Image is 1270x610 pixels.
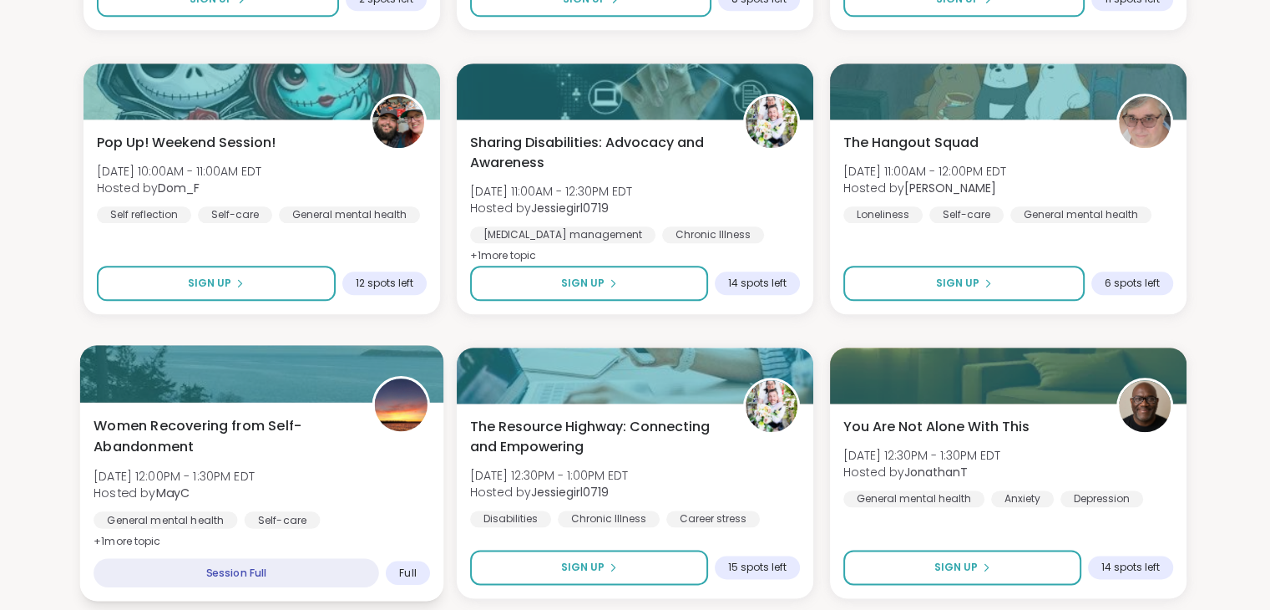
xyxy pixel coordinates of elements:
[1060,491,1143,507] div: Depression
[470,511,551,527] div: Disabilities
[399,566,416,579] span: Full
[929,206,1004,223] div: Self-care
[662,226,764,243] div: Chronic Illness
[558,511,660,527] div: Chronic Illness
[904,464,968,480] b: JonathanT
[843,447,1000,464] span: [DATE] 12:30PM - 1:30PM EDT
[470,417,725,457] span: The Resource Highway: Connecting and Empowering
[843,133,979,153] span: The Hangout Squad
[97,133,276,153] span: Pop Up! Weekend Session!
[94,467,255,484] span: [DATE] 12:00PM - 1:30PM EDT
[470,266,708,301] button: Sign Up
[245,511,321,528] div: Self-care
[1119,96,1171,148] img: Susan
[470,133,725,173] span: Sharing Disabilities: Advocacy and Awareness
[1010,206,1151,223] div: General mental health
[843,206,923,223] div: Loneliness
[372,96,424,148] img: Dom_F
[470,550,708,585] button: Sign Up
[188,276,231,291] span: Sign Up
[94,416,353,457] span: Women Recovering from Self-Abandonment
[728,277,787,290] span: 14 spots left
[470,226,655,243] div: [MEDICAL_DATA] management
[97,206,191,223] div: Self reflection
[1119,380,1171,432] img: JonathanT
[470,200,632,216] span: Hosted by
[375,379,428,431] img: MayC
[843,464,1000,480] span: Hosted by
[1101,561,1160,574] span: 14 spots left
[934,560,978,575] span: Sign Up
[936,276,979,291] span: Sign Up
[97,180,261,196] span: Hosted by
[156,484,190,501] b: MayC
[470,467,628,484] span: [DATE] 12:30PM - 1:00PM EDT
[561,560,605,575] span: Sign Up
[843,550,1081,585] button: Sign Up
[94,484,255,501] span: Hosted by
[97,163,261,180] span: [DATE] 10:00AM - 11:00AM EDT
[666,511,760,527] div: Career stress
[561,276,605,291] span: Sign Up
[746,96,797,148] img: Jessiegirl0719
[470,183,632,200] span: [DATE] 11:00AM - 12:30PM EDT
[843,266,1085,301] button: Sign Up
[843,180,1006,196] span: Hosted by
[97,266,336,301] button: Sign Up
[843,491,984,507] div: General mental health
[470,484,628,501] span: Hosted by
[531,484,609,501] b: Jessiegirl0719
[1105,277,1160,290] span: 6 spots left
[843,163,1006,180] span: [DATE] 11:00AM - 12:00PM EDT
[728,561,787,574] span: 15 spots left
[991,491,1054,507] div: Anxiety
[94,558,379,587] div: Session Full
[158,180,200,196] b: Dom_F
[746,380,797,432] img: Jessiegirl0719
[904,180,996,196] b: [PERSON_NAME]
[279,206,420,223] div: General mental health
[843,417,1030,437] span: You Are Not Alone With This
[198,206,272,223] div: Self-care
[356,277,413,290] span: 12 spots left
[531,200,609,216] b: Jessiegirl0719
[94,511,237,528] div: General mental health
